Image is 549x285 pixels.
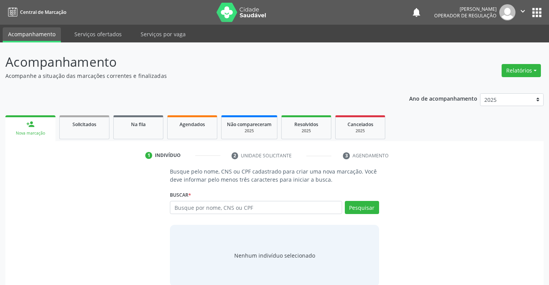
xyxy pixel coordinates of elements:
[502,64,541,77] button: Relatórios
[155,152,181,159] div: Indivíduo
[131,121,146,128] span: Na fila
[499,4,515,20] img: img
[409,93,477,103] p: Ano de acompanhamento
[434,12,497,19] span: Operador de regulação
[227,128,272,134] div: 2025
[20,9,66,15] span: Central de Marcação
[227,121,272,128] span: Não compareceram
[341,128,379,134] div: 2025
[345,201,379,214] button: Pesquisar
[26,120,35,128] div: person_add
[411,7,422,18] button: notifications
[348,121,373,128] span: Cancelados
[519,7,527,15] i: 
[434,6,497,12] div: [PERSON_NAME]
[69,27,127,41] a: Serviços ofertados
[5,52,382,72] p: Acompanhamento
[11,130,50,136] div: Nova marcação
[530,6,544,19] button: apps
[287,128,326,134] div: 2025
[515,4,530,20] button: 
[294,121,318,128] span: Resolvidos
[170,167,379,184] p: Busque pelo nome, CNS ou CPF cadastrado para criar uma nova marcação. Você deve informar pelo men...
[5,6,66,19] a: Central de Marcação
[135,27,191,41] a: Serviços por vaga
[180,121,205,128] span: Agendados
[5,72,382,80] p: Acompanhe a situação das marcações correntes e finalizadas
[170,201,342,214] input: Busque por nome, CNS ou CPF
[170,189,191,201] label: Buscar
[234,251,315,260] div: Nenhum indivíduo selecionado
[145,152,152,159] div: 1
[72,121,96,128] span: Solicitados
[3,27,61,42] a: Acompanhamento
